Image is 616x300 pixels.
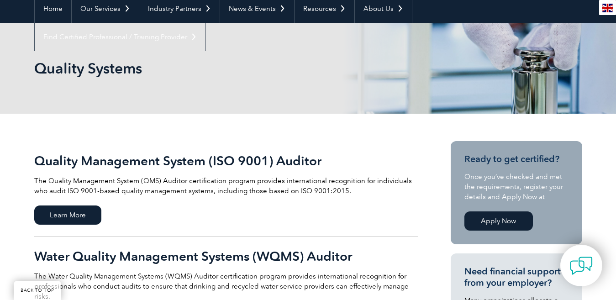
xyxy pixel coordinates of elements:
h2: Water Quality Management Systems (WQMS) Auditor [34,249,418,263]
h1: Quality Systems [34,59,385,77]
a: BACK TO TOP [14,281,61,300]
a: Quality Management System (ISO 9001) Auditor The Quality Management System (QMS) Auditor certific... [34,141,418,237]
p: Once you’ve checked and met the requirements, register your details and Apply Now at [464,172,569,202]
h3: Ready to get certified? [464,153,569,165]
a: Apply Now [464,211,533,231]
span: Learn More [34,205,101,225]
h3: Need financial support from your employer? [464,266,569,289]
h2: Quality Management System (ISO 9001) Auditor [34,153,418,168]
img: en [602,4,613,12]
a: Find Certified Professional / Training Provider [35,23,205,51]
p: The Quality Management System (QMS) Auditor certification program provides international recognit... [34,176,418,196]
img: contact-chat.png [570,254,593,277]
